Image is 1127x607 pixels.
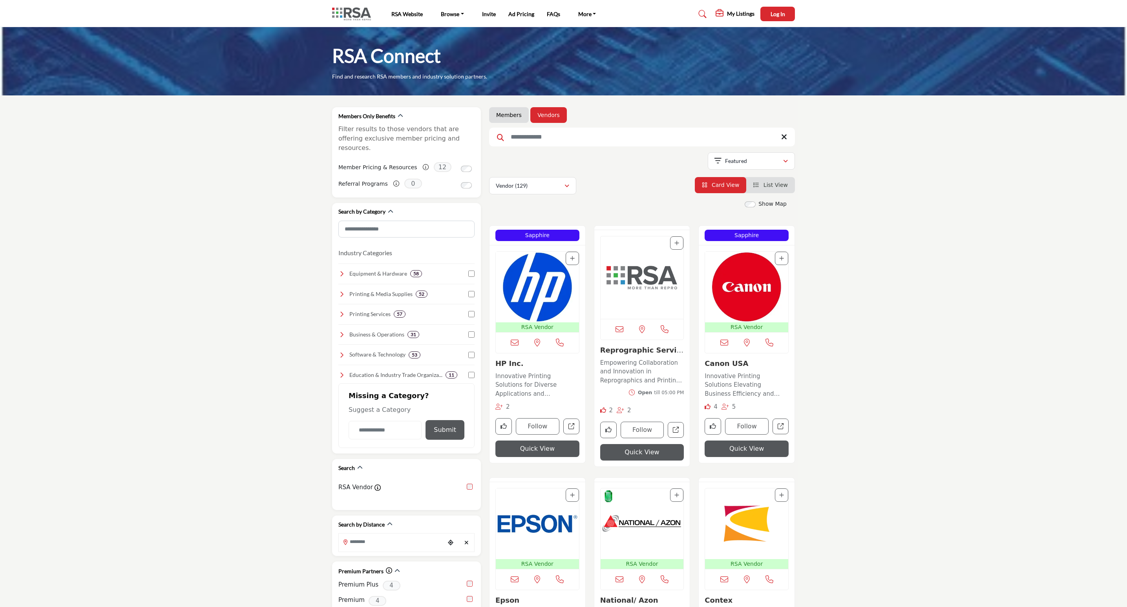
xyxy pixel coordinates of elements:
div: 58 Results For Equipment & Hardware [410,270,422,277]
i: Likes [600,407,606,413]
a: Open Listing in new tab [496,488,579,569]
div: 11 Results For Education & Industry Trade Organizations [446,371,457,378]
a: Vendors [537,111,559,119]
img: Contex [705,488,788,559]
a: Empowering Collaboration and Innovation in Reprographics and Printing Across [GEOGRAPHIC_DATA] In... [600,357,684,385]
input: Search Location [339,534,445,550]
span: Suggest a Category [349,406,411,413]
a: Innovative Printing Solutions Elevating Business Efficiency and Connectivity With a strong footho... [705,370,789,399]
a: View List [753,182,788,188]
h4: Software & Technology: Advanced software and digital tools for print management, automation, and ... [349,351,406,358]
button: Vendor (129) [489,177,576,194]
span: 2 [627,407,631,414]
span: 0 [404,179,422,188]
b: 53 [412,352,417,358]
span: 12 [434,162,451,172]
h2: Members Only Benefits [338,112,395,120]
span: 4 [369,596,386,606]
input: Select Printing Services checkbox [468,311,475,317]
h2: Missing a Category? [349,391,464,406]
input: Search Keyword [489,128,795,146]
a: National/ Azon [600,596,658,604]
button: Follow [516,418,559,435]
div: 52 Results For Printing & Media Supplies [416,291,427,298]
span: Card View [712,182,739,188]
li: Card View [695,177,747,193]
h5: My Listings [727,10,754,17]
a: RSA Website [391,11,423,17]
input: Select Equipment & Hardware checkbox [468,271,475,277]
p: Sapphire [498,231,577,240]
span: 2 [506,403,510,410]
h3: National/ Azon [600,596,684,605]
p: RSA Vendor [602,560,682,568]
button: Follow [725,418,769,435]
a: Add To List [674,240,679,246]
span: Log In [771,11,785,17]
input: select Premium checkbox [467,596,473,602]
div: Followers [495,402,510,411]
h4: Business & Operations: Essential resources for financial management, marketing, and operations to... [349,331,404,338]
input: Select Software & Technology checkbox [468,352,475,358]
img: Epson [496,488,579,559]
input: Search Category [338,221,475,238]
span: 4 [383,581,400,591]
h2: Search [338,464,355,472]
i: Likes [705,404,711,410]
a: Information about Premium Partners [386,567,392,574]
h2: Search by Distance [338,521,385,528]
h3: Epson [495,596,579,605]
img: Site Logo [332,7,375,20]
div: 57 Results For Printing Services [394,311,406,318]
p: RSA Vendor [497,560,577,568]
p: Vendor (129) [496,182,528,190]
div: Click to view information [386,566,392,576]
label: Referral Programs [338,177,388,191]
a: FAQs [547,11,560,17]
p: RSA Vendor [707,323,787,331]
button: Submit [426,420,464,440]
div: Followers [721,402,736,411]
p: Sapphire [707,231,786,240]
a: Add To List [674,492,679,498]
b: 52 [419,291,424,297]
p: RSA Vendor [707,560,787,568]
a: Reprographic Service... [600,346,683,363]
input: RSA Vendor checkbox [467,484,473,490]
h1: RSA Connect [332,44,441,68]
p: Innovative Printing Solutions for Diverse Applications and Exceptional Results Operating at the f... [495,372,579,399]
label: Premium Plus [338,580,378,589]
h4: Printing & Media Supplies: A wide range of high-quality paper, films, inks, and specialty materia... [349,290,413,298]
a: Members [496,111,522,119]
p: Empowering Collaboration and Innovation in Reprographics and Printing Across [GEOGRAPHIC_DATA] In... [600,358,684,385]
a: Open Listing in new tab [601,488,684,569]
a: Search [691,8,712,20]
a: Add To List [570,255,575,261]
img: National/ Azon [601,488,684,559]
button: Featured [708,152,795,170]
h2: Search by Category [338,208,385,216]
input: Select Printing & Media Supplies checkbox [468,291,475,297]
div: 31 Results For Business & Operations [407,331,419,338]
h3: Reprographic Services Association (RSA) [600,346,684,355]
b: 11 [449,372,454,378]
h3: Contex [705,596,789,605]
p: RSA Vendor [497,323,577,331]
input: Select Business & Operations checkbox [468,331,475,338]
img: Reprographic Services Association (RSA) [601,236,684,319]
p: Filter results to those vendors that are offering exclusive member pricing and resources. [338,124,475,153]
a: Open Listing in new tab [601,236,684,319]
p: Find and research RSA members and industry solution partners. [332,73,487,80]
a: Ad Pricing [508,11,534,17]
p: Innovative Printing Solutions Elevating Business Efficiency and Connectivity With a strong footho... [705,372,789,399]
a: Open hp-inc in new tab [563,419,579,435]
input: Switch to Referral Programs [461,182,472,188]
div: Choose your current location [445,534,457,551]
a: Innovative Printing Solutions for Diverse Applications and Exceptional Results Operating at the f... [495,370,579,399]
button: Like company [495,418,512,435]
a: Contex [705,596,732,604]
a: Invite [482,11,496,17]
input: Select Education & Industry Trade Organizations checkbox [468,372,475,378]
a: Add To List [779,255,784,261]
h3: Canon USA [705,359,789,368]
